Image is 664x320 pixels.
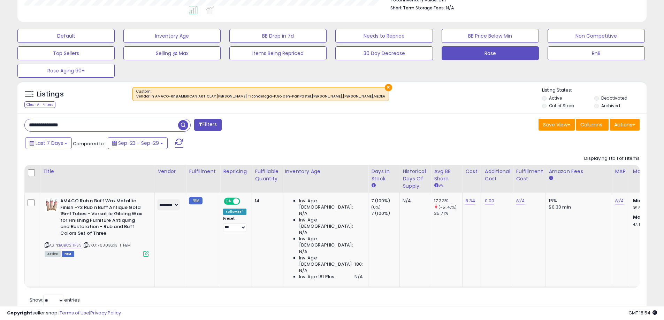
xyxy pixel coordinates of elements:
[189,197,203,204] small: FBM
[633,197,643,204] b: Min:
[354,274,363,280] span: N/A
[223,209,246,215] div: Follow BB *
[335,29,433,43] button: Needs to Reprice
[123,46,221,60] button: Selling @ Max
[542,87,647,94] p: Listing States:
[43,168,152,175] div: Title
[390,5,445,11] b: Short Term Storage Fees:
[434,182,438,189] small: Avg BB Share.
[549,168,609,175] div: Amazon Fees
[299,274,336,280] span: Inv. Age 181 Plus:
[633,214,645,220] b: Max:
[30,297,80,303] span: Show: entries
[549,95,562,101] label: Active
[438,204,457,210] small: (-51.47%)
[516,197,524,204] a: N/A
[549,175,553,181] small: Amazon Fees.
[229,29,327,43] button: BB Drop in 7d
[73,140,105,147] span: Compared to:
[83,242,131,248] span: | SKU: 76303Gx3-1-FBM
[299,249,307,255] span: N/A
[189,168,217,175] div: Fulfillment
[299,217,363,229] span: Inv. Age [DEMOGRAPHIC_DATA]:
[24,101,55,108] div: Clear All Filters
[59,242,82,248] a: B0BC21TPSS
[601,95,627,101] label: Deactivated
[516,168,543,182] div: Fulfillment Cost
[580,121,602,128] span: Columns
[229,46,327,60] button: Items Being Repriced
[90,310,121,316] a: Privacy Policy
[601,103,620,109] label: Archived
[465,197,475,204] a: 8.34
[45,198,59,212] img: 51jn1UHcKkL._SL40_.jpg
[299,198,363,210] span: Inv. Age [DEMOGRAPHIC_DATA]:
[549,204,606,210] div: $0.30 min
[285,168,365,175] div: Inventory Age
[434,168,459,182] div: Avg BB Share
[403,168,428,190] div: Historical Days Of Supply
[403,198,426,204] div: N/A
[239,198,250,204] span: OFF
[371,210,399,217] div: 7 (100%)
[45,198,149,256] div: ASIN:
[108,137,168,149] button: Sep-23 - Sep-29
[548,46,645,60] button: RnB
[615,168,627,175] div: MAP
[628,310,657,316] span: 2025-10-7 18:54 GMT
[549,103,574,109] label: Out of Stock
[299,210,307,217] span: N/A
[223,216,246,232] div: Preset:
[255,198,276,204] div: 14
[539,119,575,131] button: Save View
[442,29,539,43] button: BB Price Below Min
[60,310,89,316] a: Terms of Use
[385,84,392,91] button: ×
[371,168,397,182] div: Days In Stock
[446,5,454,11] span: N/A
[17,64,115,78] button: Rose Aging 90+
[576,119,609,131] button: Columns
[37,89,64,99] h5: Listings
[194,119,221,131] button: Filters
[36,140,63,147] span: Last 7 Days
[17,46,115,60] button: Top Sellers
[434,198,462,204] div: 17.33%
[17,29,115,43] button: Default
[299,236,363,248] span: Inv. Age [DEMOGRAPHIC_DATA]:
[7,310,32,316] strong: Copyright
[45,251,61,257] span: All listings currently available for purchase on Amazon
[465,168,479,175] div: Cost
[299,267,307,274] span: N/A
[118,140,159,147] span: Sep-23 - Sep-29
[371,204,381,210] small: (0%)
[158,168,183,175] div: Vendor
[584,155,640,162] div: Displaying 1 to 1 of 1 items
[25,137,72,149] button: Last 7 Days
[123,29,221,43] button: Inventory Age
[62,251,74,257] span: FBM
[371,198,399,204] div: 7 (100%)
[136,94,385,99] div: Vendor in AMACO-RnB,AMERICAN ART CLAY,[PERSON_NAME] Ticonderoga-P,Golden-PanPastel,[PERSON_NAME],...
[615,197,623,204] a: N/A
[299,255,363,267] span: Inv. Age [DEMOGRAPHIC_DATA]-180:
[224,198,233,204] span: ON
[485,168,510,182] div: Additional Cost
[223,168,249,175] div: Repricing
[485,197,495,204] a: 0.00
[371,182,375,189] small: Days In Stock.
[155,165,186,193] th: CSV column name: cust_attr_2_Vendor
[434,210,462,217] div: 35.71%
[548,29,645,43] button: Non Competitive
[255,168,279,182] div: Fulfillable Quantity
[299,229,307,236] span: N/A
[442,46,539,60] button: Rose
[136,89,385,99] span: Custom:
[60,198,145,238] b: AMACO Rub n Buff Wax Metallic Finish -?3 Rub n Buff Antique Gold 15ml Tubes - Versatile Gilding W...
[7,310,121,317] div: seller snap | |
[610,119,640,131] button: Actions
[549,198,606,204] div: 15%
[335,46,433,60] button: 30 Day Decrease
